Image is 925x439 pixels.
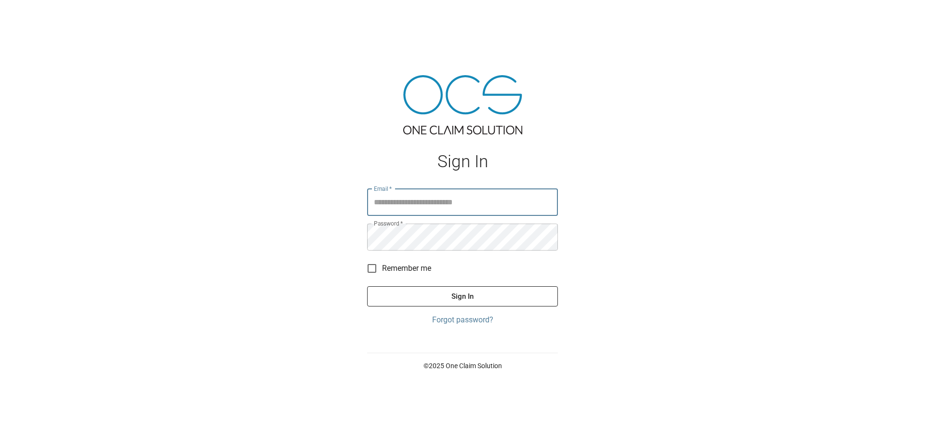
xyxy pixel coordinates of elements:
p: © 2025 One Claim Solution [367,361,558,371]
img: ocs-logo-tra.png [403,75,522,134]
img: ocs-logo-white-transparent.png [12,6,50,25]
span: Remember me [382,263,431,274]
button: Sign In [367,286,558,306]
a: Forgot password? [367,314,558,326]
label: Password [374,219,403,227]
h1: Sign In [367,152,558,172]
label: Email [374,185,392,193]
